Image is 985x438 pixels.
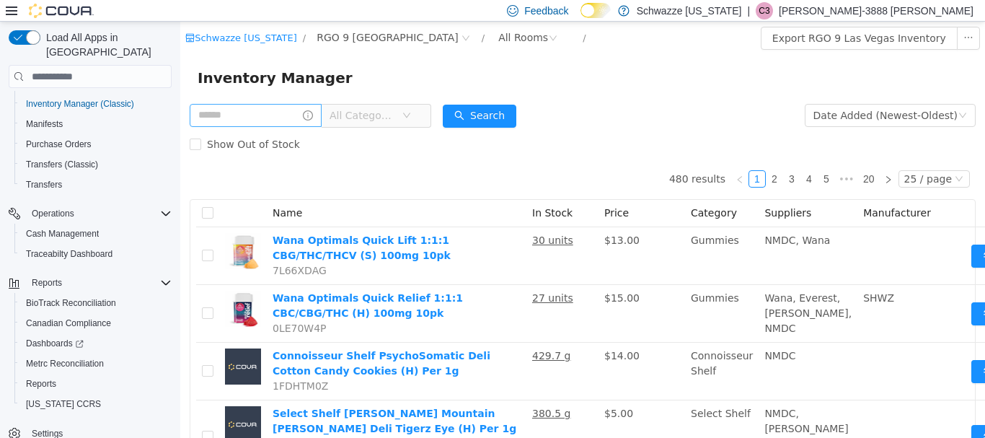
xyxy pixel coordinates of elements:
span: BioTrack Reconciliation [20,294,172,312]
u: 27 units [352,271,393,282]
button: Reports [14,374,177,394]
i: icon: info-circle [123,89,133,99]
span: Name [92,185,122,197]
span: Manufacturer [683,185,751,197]
span: Show Out of Stock [21,117,125,128]
button: Operations [26,205,80,222]
a: 4 [621,149,637,165]
button: Transfers (Classic) [14,154,177,175]
span: Reports [26,274,172,292]
li: 3 [603,149,620,166]
button: Traceabilty Dashboard [14,244,177,264]
a: Transfers [20,176,68,193]
button: icon: ellipsis [777,5,800,28]
a: Select Shelf [PERSON_NAME] Mountain [PERSON_NAME] Deli Tigerz Eye (H) Per 1g [92,386,336,413]
u: 380.5 g [352,386,390,398]
button: Metrc Reconciliation [14,354,177,374]
button: Manifests [14,114,177,134]
span: $5.00 [424,386,453,398]
span: All Categories [149,87,215,101]
a: 5 [638,149,654,165]
span: Metrc Reconciliation [26,358,104,369]
span: Traceabilty Dashboard [20,245,172,263]
button: Canadian Compliance [14,313,177,333]
span: Suppliers [584,185,631,197]
span: Purchase Orders [26,139,92,150]
button: icon: swapMove [791,403,857,426]
span: Feedback [524,4,568,18]
span: Canadian Compliance [26,317,111,329]
span: $15.00 [424,271,459,282]
li: Next Page [699,149,717,166]
span: Inventory Manager [17,45,181,68]
a: Canadian Compliance [20,315,117,332]
span: NMDC, Wana [584,213,650,224]
span: Cash Management [20,225,172,242]
i: icon: shop [5,12,14,21]
img: Wana Optimals Quick Lift 1:1:1 CBG/THC/THCV (S) 100mg 10pk hero shot [45,211,81,248]
li: 1 [568,149,586,166]
li: 4 [620,149,637,166]
span: Metrc Reconciliation [20,355,172,372]
li: 5 [637,149,655,166]
a: Manifests [20,115,69,133]
u: 429.7 g [352,328,390,340]
a: 1 [569,149,585,165]
button: Transfers [14,175,177,195]
button: icon: swapMove [791,338,857,362]
span: Transfers [26,179,62,190]
span: Traceabilty Dashboard [26,248,112,260]
td: Connoisseur Shelf [505,321,578,379]
li: Previous Page [551,149,568,166]
div: Date Added (Newest-Oldest) [633,83,777,105]
a: Connoisseur Shelf PsychoSomatic Deli Cotton Candy Cookies (H) Per 1g [92,328,310,355]
i: icon: down [222,89,231,100]
button: Reports [26,274,68,292]
span: Transfers [20,176,172,193]
span: 7L66XDAG [92,243,146,255]
span: Wana, Everest, [PERSON_NAME], NMDC [584,271,671,312]
span: [US_STATE] CCRS [26,398,101,410]
a: Purchase Orders [20,136,97,153]
a: Transfers (Classic) [20,156,104,173]
span: Dashboards [26,338,84,349]
img: Select Shelf Misty Mountain Mota Deli Tigerz Eye (H) Per 1g placeholder [45,385,81,421]
a: Metrc Reconciliation [20,355,110,372]
span: Cash Management [26,228,99,240]
p: Schwazze [US_STATE] [637,2,742,19]
td: Gummies [505,206,578,263]
a: Cash Management [20,225,105,242]
span: Manifests [20,115,172,133]
button: icon: searchSearch [262,83,336,106]
span: Transfers (Classic) [26,159,98,170]
button: Export RGO 9 Las Vegas Inventory [580,5,777,28]
span: Reports [32,277,62,289]
i: icon: down [778,89,787,100]
li: 20 [678,149,699,166]
span: Inventory Manager (Classic) [20,95,172,113]
button: Inventory Manager (Classic) [14,94,177,114]
i: icon: left [555,154,564,162]
span: SHWZ [683,271,714,282]
button: [US_STATE] CCRS [14,394,177,414]
span: ••• [655,149,678,166]
span: BioTrack Reconciliation [26,297,116,309]
span: / [123,11,125,22]
span: Canadian Compliance [20,315,172,332]
span: Washington CCRS [20,395,172,413]
button: Reports [3,273,177,293]
span: 1FDHTM0Z [92,359,148,370]
span: Operations [32,208,74,219]
i: icon: right [704,154,712,162]
span: 0LE70W4P [92,301,146,312]
a: Wana Optimals Quick Lift 1:1:1 CBG/THC/THCV (S) 100mg 10pk [92,213,270,240]
div: Christopher-3888 Perales [756,2,773,19]
a: icon: shopSchwazze [US_STATE] [5,11,117,22]
span: Category [511,185,557,197]
button: Cash Management [14,224,177,244]
button: Operations [3,203,177,224]
span: Inventory Manager (Classic) [26,98,134,110]
span: Purchase Orders [20,136,172,153]
p: | [747,2,750,19]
